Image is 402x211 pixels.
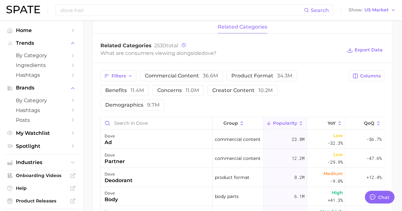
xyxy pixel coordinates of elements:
[328,196,343,204] span: +41.3%
[105,196,118,203] div: body
[273,121,297,126] span: Popularity
[328,139,343,147] span: -32.3%
[294,174,304,181] span: 8.2m
[215,135,261,143] span: commercial content
[292,155,304,162] span: 12.2m
[231,73,292,78] span: product format
[5,115,78,125] a: Posts
[16,198,67,204] span: Product Releases
[277,73,292,79] span: 34.3m
[311,7,329,13] span: Search
[366,155,382,162] span: -47.6%
[213,117,264,129] button: group
[16,40,67,46] span: Trends
[105,151,125,159] div: dove
[105,189,118,197] div: dove
[328,158,343,166] span: -29.9%
[105,158,125,165] div: partner
[5,60,78,70] a: Ingredients
[154,43,178,49] span: total
[215,193,239,200] span: body parts
[101,187,384,206] button: dovebodybody parts6.1mHigh+41.3%-2.5%
[215,155,261,162] span: commercial content
[345,117,384,129] button: QoQ
[258,87,273,93] span: 10.2m
[16,27,67,33] span: Home
[16,130,67,136] span: My Watchlist
[349,70,384,81] button: Columns
[105,139,115,146] div: ad
[333,151,343,158] span: Low
[101,168,384,187] button: dovedeodorantproduct format8.2mMedium-9.0%+12.4%
[365,8,389,12] span: US Market
[5,96,78,105] a: by Category
[215,174,249,181] span: product format
[307,117,345,129] button: YoY
[186,87,199,93] span: 11.0m
[16,97,67,103] span: by Category
[145,73,218,78] span: commercial content
[147,102,160,108] span: 9.7m
[212,88,273,93] span: creator content
[16,107,67,113] span: Hashtags
[105,170,133,178] div: dove
[364,121,374,126] span: QoQ
[201,50,214,56] span: dove
[203,73,218,79] span: 36.6m
[223,121,238,126] span: group
[5,25,78,35] a: Home
[324,170,343,177] span: Medium
[347,6,397,14] button: ShowUS Market
[6,6,40,13] img: SPATE
[157,88,199,93] span: concerns
[101,130,384,149] button: doveadcommercial content23.8mLow-32.3%-56.7%
[5,50,78,60] a: by Category
[105,132,115,140] div: dove
[5,105,78,115] a: Hashtags
[332,189,343,196] span: High
[16,143,67,149] span: Spotlight
[16,173,67,178] span: Onboarding Videos
[131,87,144,93] span: 11.4m
[105,177,133,184] div: deodorant
[16,185,67,191] span: Help
[355,47,383,53] span: Export Data
[105,102,160,108] span: demographics
[16,72,67,78] span: Hashtags
[16,52,67,58] span: by Category
[5,141,78,151] a: Spotlight
[292,135,304,143] span: 23.8m
[333,132,343,139] span: Low
[264,117,307,129] button: Popularity
[154,43,166,49] span: 2530
[16,85,67,91] span: Brands
[60,5,304,16] input: Search here for a brand, industry, or ingredient
[366,174,382,181] span: +12.4%
[349,8,363,12] span: Show
[5,83,78,93] button: Brands
[330,177,343,185] span: -9.0%
[100,49,342,57] div: What are consumers viewing alongside ?
[100,70,136,81] button: Filters
[360,73,381,79] span: Columns
[218,24,267,30] span: related categories
[100,43,152,49] span: Related Categories
[328,121,336,126] span: YoY
[5,183,78,193] a: Help
[5,128,78,138] a: My Watchlist
[16,117,67,123] span: Posts
[366,135,382,143] span: -56.7%
[5,158,78,167] button: Industries
[5,70,78,80] a: Hashtags
[112,73,126,79] span: Filters
[105,88,144,93] span: benefits
[5,196,78,206] a: Product Releases
[16,160,67,165] span: Industries
[101,149,384,168] button: dovepartnercommercial content12.2mLow-29.9%-47.6%
[5,38,78,48] button: Trends
[101,117,212,129] input: Search in dove
[5,171,78,180] a: Onboarding Videos
[345,46,384,55] button: Export Data
[294,193,304,200] span: 6.1m
[16,62,67,68] span: Ingredients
